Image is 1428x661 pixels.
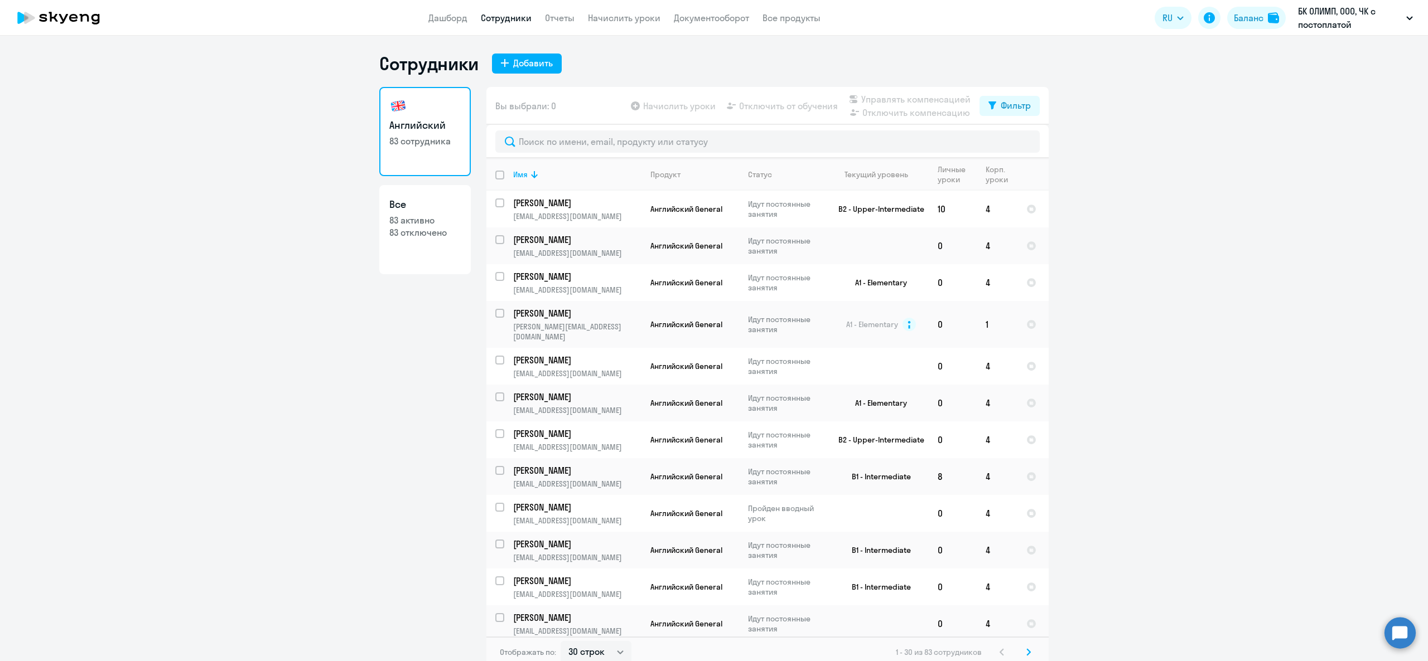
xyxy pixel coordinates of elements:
td: 8 [929,458,977,495]
p: [PERSON_NAME] [513,270,639,283]
span: Английский General [650,619,722,629]
td: 0 [929,227,977,264]
td: B1 - Intermediate [825,568,929,605]
span: Отображать по: [500,647,556,657]
td: 4 [977,568,1017,605]
span: 1 - 30 из 83 сотрудников [896,647,982,657]
a: [PERSON_NAME] [513,501,641,513]
p: [PERSON_NAME] [513,354,639,366]
a: Все83 активно83 отключено [379,185,471,274]
button: Балансbalance [1227,7,1286,29]
a: [PERSON_NAME] [513,575,641,587]
a: Начислить уроки [588,12,660,23]
div: Корп. уроки [986,164,1010,184]
td: B1 - Intermediate [825,458,929,495]
span: Английский General [650,319,722,329]
p: Идут постоянные занятия [748,236,824,256]
td: B1 - Intermediate [825,532,929,568]
td: 4 [977,227,1017,264]
p: [EMAIL_ADDRESS][DOMAIN_NAME] [513,552,641,562]
div: Продукт [650,169,739,179]
span: Английский General [650,398,722,408]
span: Английский General [650,545,722,555]
div: Продукт [650,169,681,179]
div: Баланс [1234,11,1263,25]
a: [PERSON_NAME] [513,354,641,366]
p: [PERSON_NAME] [513,464,639,477]
p: 83 активно [389,214,461,226]
div: Фильтр [1001,99,1031,112]
p: [EMAIL_ADDRESS][DOMAIN_NAME] [513,405,641,415]
td: 0 [929,348,977,385]
span: Английский General [650,204,722,214]
p: 83 сотрудника [389,135,461,147]
p: [PERSON_NAME] [513,575,639,587]
p: [EMAIL_ADDRESS][DOMAIN_NAME] [513,589,641,599]
div: Статус [748,169,772,179]
button: Добавить [492,54,562,74]
p: Пройден вводный урок [748,503,824,523]
span: A1 - Elementary [846,319,898,329]
div: Личные уроки [938,164,976,184]
div: Имя [513,169,641,179]
td: 0 [929,301,977,348]
p: БК ОЛИМП, ООО, ЧК с постоплатой [1298,4,1402,31]
div: Статус [748,169,824,179]
td: 4 [977,532,1017,568]
img: balance [1268,12,1279,23]
p: Идут постоянные занятия [748,199,824,219]
a: [PERSON_NAME] [513,270,641,283]
span: Английский General [650,508,722,518]
p: [PERSON_NAME] [513,611,639,624]
a: Дашборд [428,12,467,23]
p: [PERSON_NAME][EMAIL_ADDRESS][DOMAIN_NAME] [513,322,641,342]
p: Идут постоянные занятия [748,393,824,413]
p: Идут постоянные занятия [748,577,824,597]
p: [EMAIL_ADDRESS][DOMAIN_NAME] [513,368,641,378]
td: 0 [929,605,977,642]
a: [PERSON_NAME] [513,307,641,319]
a: [PERSON_NAME] [513,427,641,440]
p: Идут постоянные занятия [748,314,824,334]
td: B2 - Upper-Intermediate [825,191,929,227]
td: A1 - Elementary [825,385,929,421]
span: Английский General [650,582,722,592]
td: 4 [977,421,1017,458]
a: [PERSON_NAME] [513,464,641,477]
div: Добавить [513,56,553,70]
a: [PERSON_NAME] [513,197,641,209]
div: Текущий уровень [845,169,908,179]
h3: Все [389,197,461,212]
a: [PERSON_NAME] [513,391,641,403]
p: Идут постоянные занятия [748,540,824,560]
a: [PERSON_NAME] [513,611,641,624]
a: Все продукты [763,12,821,23]
div: Имя [513,169,528,179]
td: 4 [977,495,1017,532]
div: Текущий уровень [834,169,928,179]
td: 4 [977,348,1017,385]
p: Идут постоянные занятия [748,466,824,487]
td: 4 [977,385,1017,421]
p: [PERSON_NAME] [513,197,639,209]
p: [PERSON_NAME] [513,538,639,550]
p: [EMAIL_ADDRESS][DOMAIN_NAME] [513,211,641,221]
td: 0 [929,385,977,421]
p: Идут постоянные занятия [748,356,824,376]
td: 0 [929,532,977,568]
td: 1 [977,301,1017,348]
h3: Английский [389,118,461,133]
button: Фильтр [980,96,1040,116]
a: Отчеты [545,12,575,23]
span: Английский General [650,278,722,288]
p: [EMAIL_ADDRESS][DOMAIN_NAME] [513,479,641,489]
p: [PERSON_NAME] [513,234,639,246]
td: 10 [929,191,977,227]
td: 4 [977,264,1017,301]
td: 4 [977,458,1017,495]
p: [EMAIL_ADDRESS][DOMAIN_NAME] [513,285,641,295]
p: [EMAIL_ADDRESS][DOMAIN_NAME] [513,626,641,636]
a: [PERSON_NAME] [513,234,641,246]
button: БК ОЛИМП, ООО, ЧК с постоплатой [1292,4,1419,31]
td: A1 - Elementary [825,264,929,301]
